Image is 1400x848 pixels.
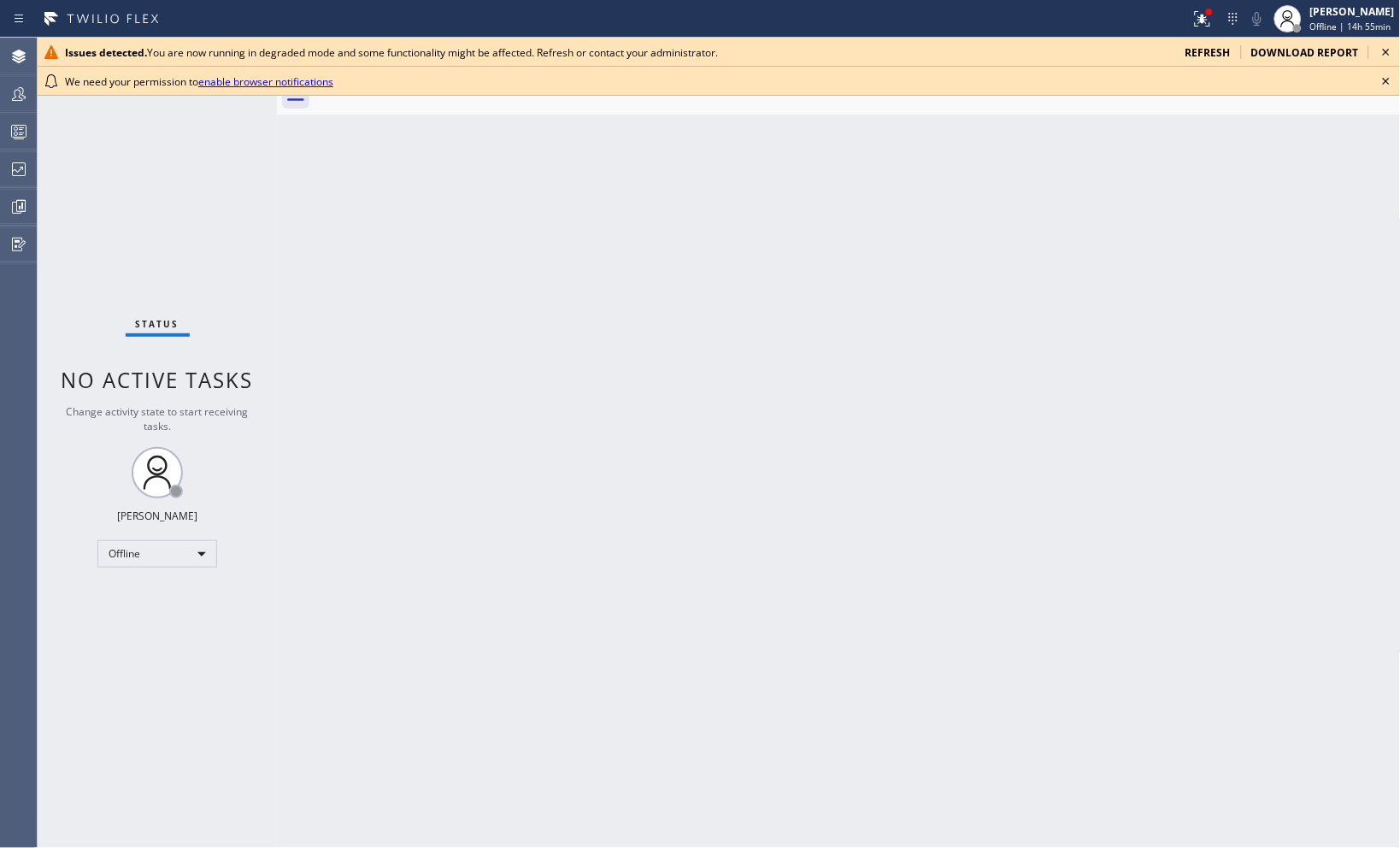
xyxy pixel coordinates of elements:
[1310,21,1391,32] span: Offline | 14h 55min
[62,366,254,394] span: No active tasks
[136,318,179,330] span: Status
[117,509,197,523] div: [PERSON_NAME]
[65,45,147,60] b: Issues detected.
[1251,45,1359,60] span: download report
[65,45,1172,60] div: You are now running in degraded mode and some functionality might be affected. Refresh or contact...
[1310,4,1395,19] div: [PERSON_NAME]
[198,74,333,89] a: enable browser notifications
[97,540,217,568] div: Offline
[67,404,249,433] span: Change activity state to start receiving tasks.
[65,74,333,89] span: We need your permission to
[1185,45,1231,60] span: refresh
[1245,7,1269,31] button: Mute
